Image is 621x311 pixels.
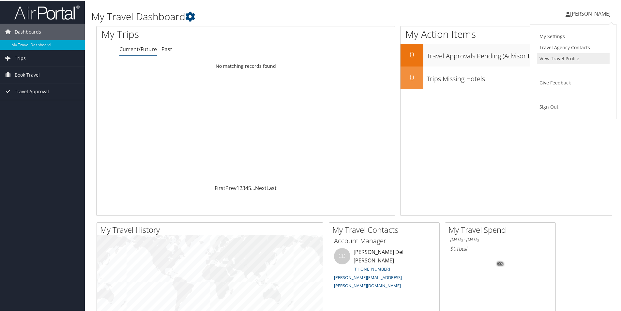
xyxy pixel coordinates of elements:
[245,184,248,191] a: 4
[266,184,277,191] a: Last
[401,71,423,82] h2: 0
[566,3,617,23] a: [PERSON_NAME]
[450,236,551,242] h6: [DATE] - [DATE]
[242,184,245,191] a: 3
[248,184,251,191] a: 5
[161,45,172,52] a: Past
[100,224,323,235] h2: My Travel History
[15,83,49,99] span: Travel Approval
[334,236,434,245] h3: Account Manager
[427,70,612,83] h3: Trips Missing Hotels
[255,184,266,191] a: Next
[401,48,423,59] h2: 0
[537,41,610,52] a: Travel Agency Contacts
[239,184,242,191] a: 2
[450,244,551,252] h6: Total
[354,265,390,271] a: [PHONE_NUMBER]
[537,30,610,41] a: My Settings
[401,27,612,40] h1: My Action Items
[448,224,555,235] h2: My Travel Spend
[401,43,612,66] a: 0Travel Approvals Pending (Advisor Booked)
[537,101,610,112] a: Sign Out
[215,184,225,191] a: First
[15,23,41,39] span: Dashboards
[15,50,26,66] span: Trips
[450,244,456,252] span: $0
[101,27,266,40] h1: My Trips
[427,48,612,60] h3: Travel Approvals Pending (Advisor Booked)
[498,261,503,265] tspan: 0%
[236,184,239,191] a: 1
[537,77,610,88] a: Give Feedback
[334,274,402,288] a: [PERSON_NAME][EMAIL_ADDRESS][PERSON_NAME][DOMAIN_NAME]
[332,224,439,235] h2: My Travel Contacts
[331,247,438,291] li: [PERSON_NAME] Del [PERSON_NAME]
[401,66,612,89] a: 0Trips Missing Hotels
[537,52,610,64] a: View Travel Profile
[15,66,40,82] span: Book Travel
[119,45,157,52] a: Current/Future
[97,60,395,71] td: No matching records found
[91,9,442,23] h1: My Travel Dashboard
[225,184,236,191] a: Prev
[14,4,80,20] img: airportal-logo.png
[251,184,255,191] span: …
[570,9,611,17] span: [PERSON_NAME]
[334,247,350,264] div: CD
